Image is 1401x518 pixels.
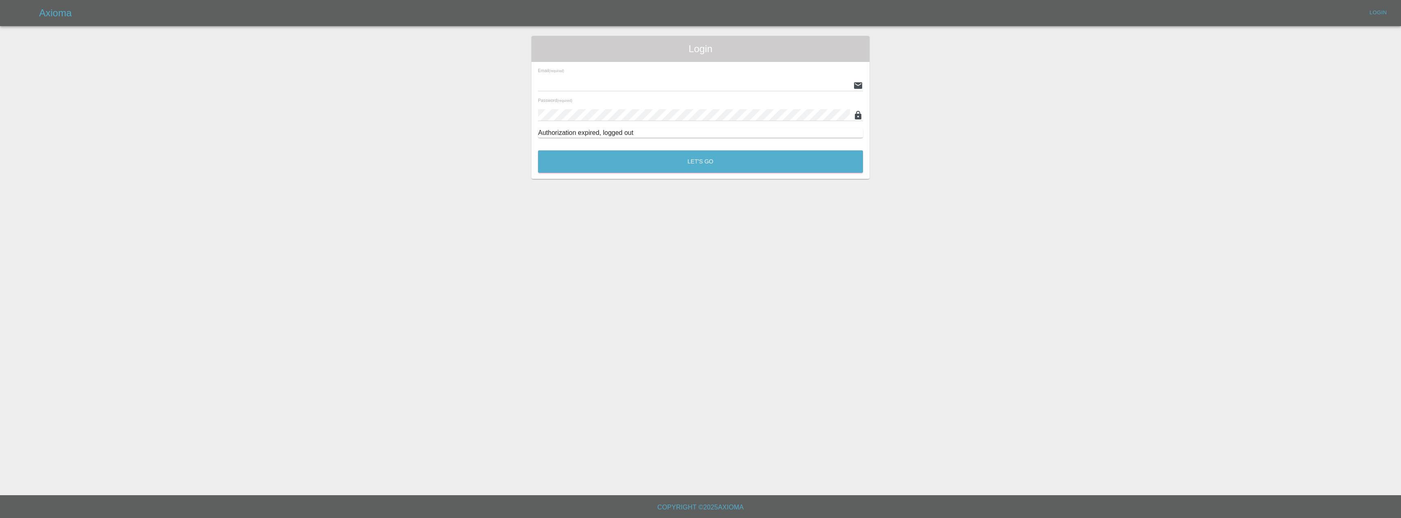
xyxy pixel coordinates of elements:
[39,7,72,20] h5: Axioma
[538,128,863,138] div: Authorization expired, logged out
[538,150,863,173] button: Let's Go
[7,502,1394,513] h6: Copyright © 2025 Axioma
[549,69,564,73] small: (required)
[538,42,863,55] span: Login
[1365,7,1391,19] a: Login
[538,98,572,103] span: Password
[557,99,572,103] small: (required)
[538,68,564,73] span: Email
